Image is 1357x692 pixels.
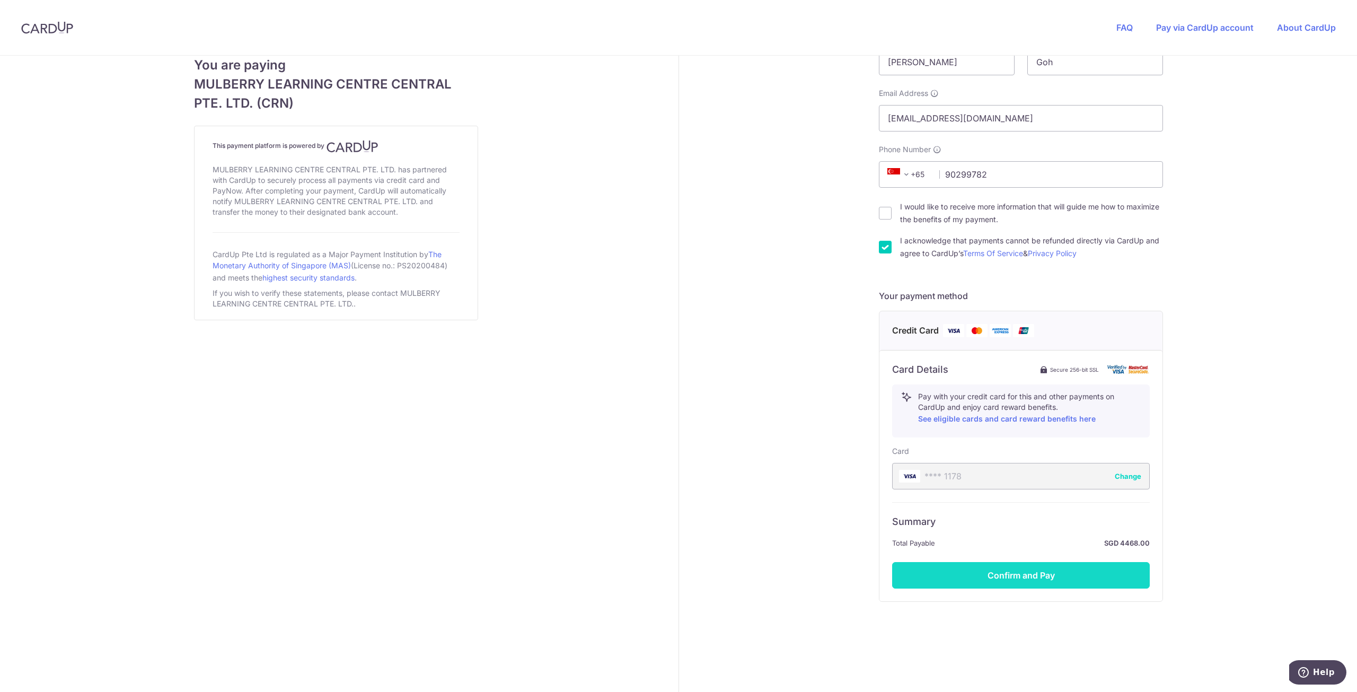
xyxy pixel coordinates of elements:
[1013,324,1034,337] img: Union Pay
[892,515,1150,528] h6: Summary
[1028,249,1077,258] a: Privacy Policy
[892,562,1150,589] button: Confirm and Pay
[879,144,931,155] span: Phone Number
[990,324,1011,337] img: American Express
[887,168,913,181] span: +65
[900,200,1163,226] label: I would like to receive more information that will guide me how to maximize the benefits of my pa...
[879,290,1163,302] h5: Your payment method
[892,363,948,376] h6: Card Details
[918,414,1096,423] a: See eligible cards and card reward benefits here
[213,286,460,311] div: If you wish to verify these statements, please contact MULBERRY LEARNING CENTRE CENTRAL PTE. LTD..
[884,168,932,181] span: +65
[879,49,1015,75] input: First name
[892,446,909,457] label: Card
[1107,365,1150,374] img: card secure
[21,21,73,34] img: CardUp
[892,537,935,549] span: Total Payable
[213,246,460,286] div: CardUp Pte Ltd is regulated as a Major Payment Institution by (License no.: PS20200484) and meets...
[1115,471,1141,481] button: Change
[918,391,1141,425] p: Pay with your credit card for this and other payments on CardUp and enjoy card reward benefits.
[213,162,460,220] div: MULBERRY LEARNING CENTRE CENTRAL PTE. LTD. has partnered with CardUp to securely process all paym...
[1289,660,1346,687] iframe: Opens a widget where you can find more information
[943,324,964,337] img: Visa
[1116,22,1133,33] a: FAQ
[879,88,928,99] span: Email Address
[1156,22,1254,33] a: Pay via CardUp account
[879,105,1163,132] input: Email address
[194,56,478,75] span: You are paying
[1027,49,1163,75] input: Last name
[213,140,460,153] h4: This payment platform is powered by
[262,273,355,282] a: highest security standards
[1050,365,1099,374] span: Secure 256-bit SSL
[939,537,1150,549] strong: SGD 4468.00
[900,234,1163,260] label: I acknowledge that payments cannot be refunded directly via CardUp and agree to CardUp’s &
[1277,22,1336,33] a: About CardUp
[963,249,1023,258] a: Terms Of Service
[966,324,988,337] img: Mastercard
[892,324,939,337] span: Credit Card
[194,75,478,113] span: MULBERRY LEARNING CENTRE CENTRAL PTE. LTD. (CRN)
[327,140,378,153] img: CardUp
